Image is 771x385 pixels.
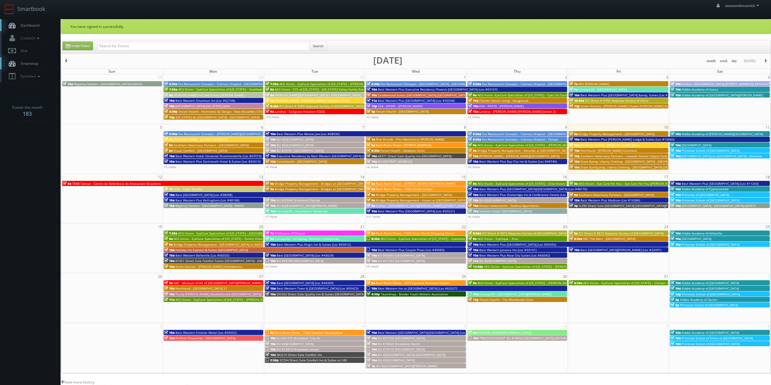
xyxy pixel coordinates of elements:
[479,248,537,252] span: Best Western Jamaica Inn (Loc #33141)
[277,242,351,247] span: Best Western Plus King's Inn & Suites (Loc #03012)
[175,259,287,263] span: KY301 Direct Sale Comfort Suites [GEOGRAPHIC_DATA] - [GEOGRAPHIC_DATA]
[277,159,327,164] span: ScionHealth - [GEOGRAPHIC_DATA]
[670,242,681,247] span: 10a
[175,154,261,158] span: Best Western Hotel Universel Drummondville (Loc #67019)
[580,137,674,141] span: Best Western Plus [PERSON_NAME] Lodge & Suites (Loc #13060)
[378,93,467,97] span: Candlewood Suites [GEOGRAPHIC_DATA] [GEOGRAPHIC_DATA]
[275,87,371,91] span: AEG Vision - ECS of [US_STATE] - [US_STATE] Valley Family Eye Care
[277,281,334,285] span: Best [GEOGRAPHIC_DATA] (Loc #44309)
[265,286,276,290] span: 10a
[277,132,340,136] span: Best Western Plus Moose Jaw (Loc #68030)
[265,109,274,114] span: 9a
[569,193,578,197] span: 9a
[366,264,378,268] a: +5 more
[164,204,174,208] span: 10a
[367,143,375,147] span: 8a
[367,148,380,153] span: 8:30a
[468,154,478,158] span: 10a
[164,148,173,153] span: 8a
[682,281,739,285] span: Kiddie Academy of [GEOGRAPHIC_DATA]
[378,248,444,252] span: Best Western Plus Canyon Pines (Loc #45083)
[275,98,350,103] span: [PERSON_NAME] - [PERSON_NAME] Columbus Circle
[367,187,375,191] span: 8a
[376,137,444,141] span: Rise Brands - Pins Mechanical [PERSON_NAME]
[277,154,381,158] span: Executive Residency by Best Western [GEOGRAPHIC_DATA] (Loc #61103)
[479,109,556,114] span: Landrys - [PERSON_NAME] [PERSON_NAME] (shoot 2)
[98,42,309,50] input: Search for Events
[718,57,730,65] button: week
[725,3,761,8] span: seaweedonastick
[265,204,276,208] span: 10a
[174,237,282,241] span: AEG Vision - EyeCare Specialties of [US_STATE] – Family Vision Care Center
[569,165,580,169] span: 10a
[479,253,550,257] span: Best Western Plus Rose City Suites (Loc #66042)
[18,23,39,28] span: Dashboard
[670,87,681,91] span: 10a
[682,242,739,247] span: Primrose School of [GEOGRAPHIC_DATA]
[376,181,455,186] span: Rack Room Shoes - [STREET_ADDRESS][PERSON_NAME]
[376,204,472,208] span: Cirillas - [GEOGRAPHIC_DATA][PERSON_NAME] ([STREET_ADDRESS])
[580,198,640,202] span: Best Western Plus Madison (Loc #10386)
[164,82,177,86] span: 6:30a
[164,159,174,164] span: 10a
[174,93,244,97] span: [PERSON_NAME] Inn and Suites [PERSON_NAME]
[704,57,718,65] button: month
[378,286,457,290] span: Best Western Inn at [GEOGRAPHIC_DATA] (Loc #62027)
[5,5,14,14] img: smartbook-logo.png
[265,253,276,257] span: 10a
[367,159,377,164] span: 10a
[277,143,314,147] span: BU #[GEOGRAPHIC_DATA]
[583,281,680,285] span: AEG Vision - EyeCare Specialties of [US_STATE] – Olympic Eye Care
[367,198,375,202] span: 9a
[18,61,38,66] span: Smartmap
[174,148,227,153] span: Visual Comfort - [GEOGRAPHIC_DATA]
[378,87,497,91] span: Best Western Plus Executive Residency Phoenix [GEOGRAPHIC_DATA] (Loc #03167)
[579,82,609,86] span: MSI [PERSON_NAME]
[468,181,477,186] span: 8a
[367,193,375,197] span: 9a
[682,187,728,191] span: Kiddie Academy of Cypresswood
[18,74,42,79] span: Favorites
[275,93,361,97] span: [PERSON_NAME][GEOGRAPHIC_DATA] - [GEOGRAPHIC_DATA]
[279,82,389,86] span: AEG Vision - EyeCare Specialties of [US_STATE] – [PERSON_NAME] Eye Clinic
[569,104,580,108] span: 12p
[468,281,477,285] span: 9a
[265,237,274,241] span: 8a
[670,148,681,153] span: 10a
[580,93,678,97] span: Best Western Plus [GEOGRAPHIC_DATA] &amp; Suites (Loc #44475)
[579,132,654,136] span: Bridge Property Management - [GEOGRAPHIC_DATA]
[164,242,173,247] span: 9a
[265,165,277,169] a: +8 more
[367,248,377,252] span: 10a
[164,198,174,202] span: 10a
[569,137,580,141] span: 10a
[265,115,279,119] a: +10 more
[468,148,477,153] span: 9a
[468,115,480,119] a: +2 more
[265,259,276,263] span: 10a
[164,104,174,108] span: 10a
[175,98,235,103] span: Best Western Sicamous Inn (Loc #62108)
[729,57,739,65] button: day
[569,143,580,147] span: 10a
[265,209,276,213] span: 10a
[479,98,528,103] span: Charter Senior Living - Naugatuck
[477,181,605,186] span: AEG Vision - EyeCare Specialties of [US_STATE] – Elite Vision Care ([GEOGRAPHIC_DATA])
[580,154,701,158] span: Southern Veterinary Partners - Livewell Animal Urgent Care of [GEOGRAPHIC_DATA]
[265,214,277,219] a: +7 more
[682,132,763,136] span: Kiddie Academy of [PERSON_NAME][GEOGRAPHIC_DATA]
[682,231,722,235] span: Kiddie Academy of Asheville
[178,82,274,86] span: Fox Restaurant Concepts - Culinary Dropout - [GEOGRAPHIC_DATA]
[175,286,227,290] span: Northland - [GEOGRAPHIC_DATA] 21
[468,187,478,191] span: 10a
[164,259,174,263] span: 10a
[175,159,261,164] span: Best Western Plus Dartmouth Hotel & Suites (Loc #65013)
[164,286,174,290] span: 10a
[682,93,763,97] span: Kiddie Academy of [GEOGRAPHIC_DATA][PERSON_NAME]
[479,209,532,213] span: Sonesta Select [GEOGRAPHIC_DATA]
[376,193,452,197] span: Bridge Property Management - [GEOGRAPHIC_DATA]
[63,181,71,186] span: 9a
[682,204,756,208] span: [GEOGRAPHIC_DATA] - [GEOGRAPHIC_DATA] (60567)
[670,143,681,147] span: 10a
[468,209,478,213] span: 10a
